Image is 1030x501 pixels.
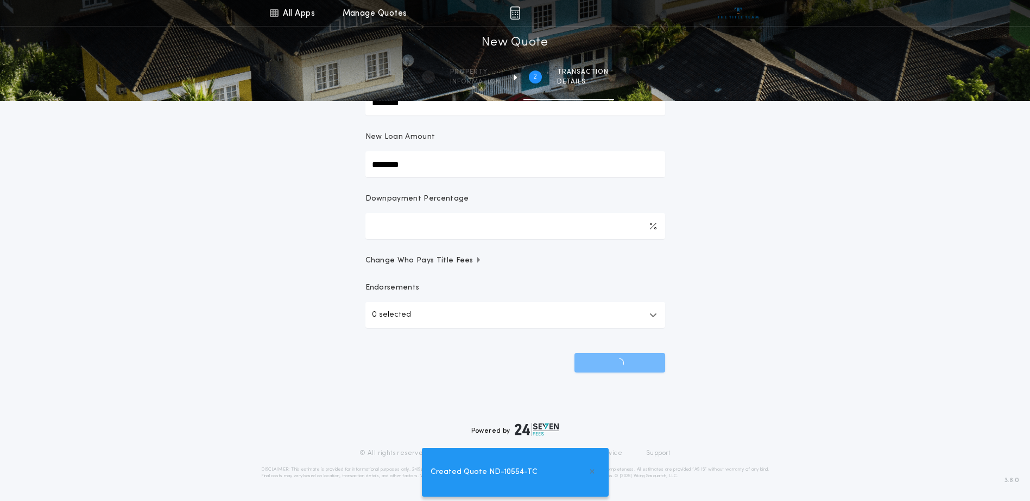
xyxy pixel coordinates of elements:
input: New Loan Amount [365,151,665,177]
span: details [557,78,609,86]
input: Sale Price [365,89,665,115]
h2: 2 [533,73,537,81]
span: information [450,78,501,86]
span: Property [450,68,501,76]
input: Downpayment Percentage [365,213,665,239]
span: Change Who Pays Title Fees [365,255,482,266]
p: Downpayment Percentage [365,194,469,204]
button: Change Who Pays Title Fees [365,255,665,266]
div: Powered by [471,423,559,436]
img: logo [515,423,559,436]
h1: New Quote [482,34,548,52]
button: 0 selected [365,302,665,328]
p: New Loan Amount [365,132,435,143]
span: Created Quote ND-10554-TC [431,466,538,478]
span: Transaction [557,68,609,76]
img: vs-icon [718,8,759,18]
p: Endorsements [365,282,665,293]
img: img [510,7,520,20]
p: 0 selected [372,309,411,322]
